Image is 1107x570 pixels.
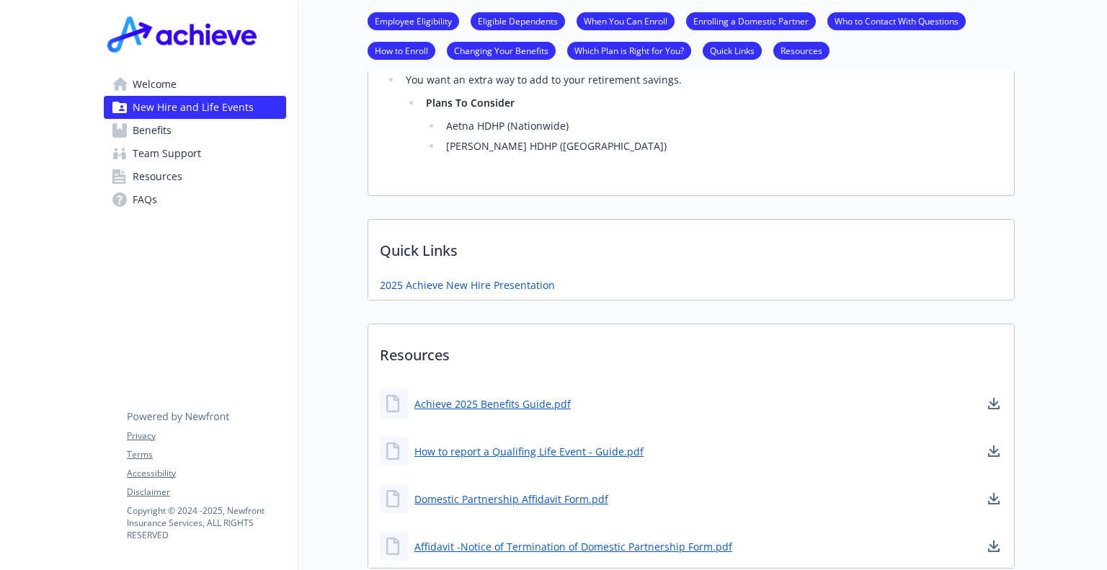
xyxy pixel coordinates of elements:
a: Affidavit -Notice of Termination of Domestic Partnership Form.pdf [414,539,732,554]
a: download document [985,490,1002,507]
a: Eligible Dependents [471,14,565,27]
li: Aetna HDHP (Nationwide) [442,117,997,135]
a: Domestic Partnership Affidavit Form.pdf [414,491,608,507]
a: download document [985,538,1002,555]
span: Team Support [133,142,201,165]
span: FAQs [133,188,157,211]
a: When You Can Enroll [577,14,675,27]
li: You want an extra way to add to your retirement savings. [401,71,997,155]
a: 2025 Achieve New Hire Presentation [380,277,555,293]
a: FAQs [104,188,286,211]
a: Benefits [104,119,286,142]
a: Changing Your Benefits [447,43,556,57]
p: Copyright © 2024 - 2025 , Newfront Insurance Services, ALL RIGHTS RESERVED [127,504,285,541]
span: Resources [133,165,182,188]
a: Privacy [127,429,285,442]
a: Who to Contact With Questions [827,14,966,27]
a: Disclaimer [127,486,285,499]
p: Quick Links [368,220,1014,273]
a: Employee Eligibility [368,14,459,27]
strong: Plans To Consider [426,96,515,110]
a: Resources [104,165,286,188]
a: Which Plan is Right for You? [567,43,691,57]
li: [PERSON_NAME] HDHP ([GEOGRAPHIC_DATA]) [442,138,997,155]
a: Resources [773,43,830,57]
span: Benefits [133,119,172,142]
a: Quick Links [703,43,762,57]
a: Enrolling a Domestic Partner [686,14,816,27]
a: download document [985,395,1002,412]
p: Resources [368,324,1014,378]
a: How to report a Qualifing Life Event - Guide.pdf [414,444,644,459]
span: New Hire and Life Events [133,96,254,119]
a: Team Support [104,142,286,165]
a: New Hire and Life Events [104,96,286,119]
a: How to Enroll [368,43,435,57]
a: Achieve 2025 Benefits Guide.pdf [414,396,571,411]
a: Welcome [104,73,286,96]
a: download document [985,442,1002,460]
span: Welcome [133,73,177,96]
a: Accessibility [127,467,285,480]
a: Terms [127,448,285,461]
